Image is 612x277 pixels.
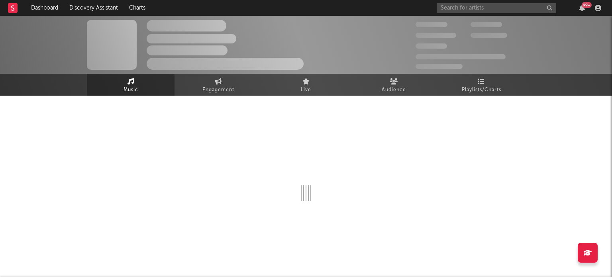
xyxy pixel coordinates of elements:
[416,64,463,69] span: Jump Score: 85.0
[462,85,501,95] span: Playlists/Charts
[416,22,447,27] span: 300 000
[416,54,506,59] span: 50 000 000 Monthly Listeners
[582,2,592,8] div: 99 +
[471,33,507,38] span: 1 000 000
[471,22,502,27] span: 100 000
[350,74,437,96] a: Audience
[416,33,456,38] span: 50 000 000
[416,43,447,49] span: 100 000
[301,85,311,95] span: Live
[382,85,406,95] span: Audience
[175,74,262,96] a: Engagement
[437,74,525,96] a: Playlists/Charts
[437,3,556,13] input: Search for artists
[579,5,585,11] button: 99+
[124,85,138,95] span: Music
[87,74,175,96] a: Music
[262,74,350,96] a: Live
[202,85,234,95] span: Engagement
